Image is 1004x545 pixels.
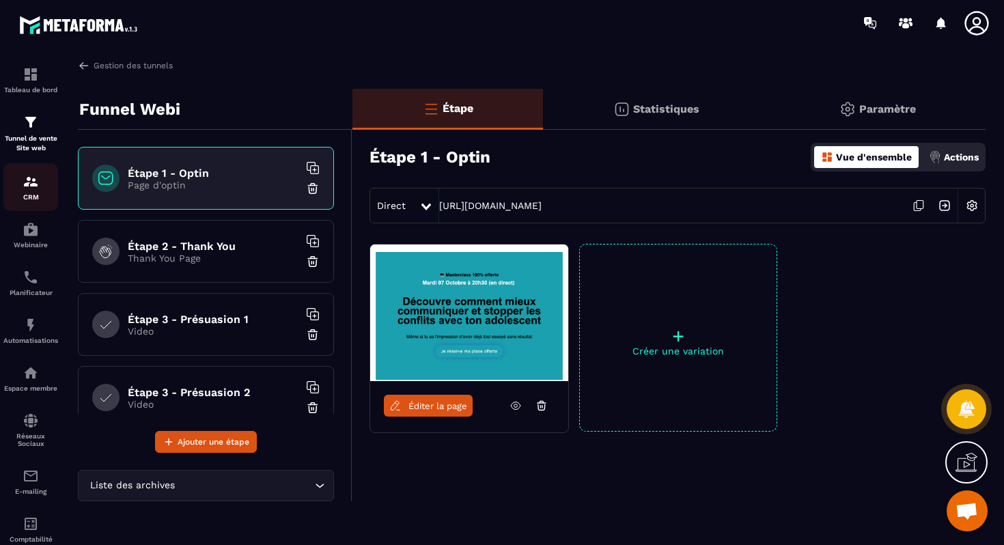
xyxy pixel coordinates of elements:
img: formation [23,173,39,190]
h6: Étape 2 - Thank You [128,240,298,253]
img: tab_keywords_by_traffic_grey.svg [155,79,166,90]
h3: Étape 1 - Optin [369,148,490,167]
a: social-networksocial-networkRéseaux Sociaux [3,402,58,458]
img: email [23,468,39,484]
img: dashboard-orange.40269519.svg [821,151,833,163]
span: Direct [377,200,406,211]
p: Actions [944,152,979,163]
div: Mots-clés [170,81,209,89]
input: Search for option [178,478,311,493]
p: Créer une variation [580,346,777,357]
p: CRM [3,193,58,201]
img: image [370,244,568,381]
p: Planificateur [3,289,58,296]
img: automations [23,365,39,381]
p: Vue d'ensemble [836,152,912,163]
p: Statistiques [633,102,699,115]
img: trash [306,182,320,195]
img: social-network [23,413,39,429]
a: Gestion des tunnels [78,59,173,72]
p: Page d'optin [128,180,298,191]
img: setting-gr.5f69749f.svg [839,101,856,117]
p: Video [128,399,298,410]
p: Comptabilité [3,535,58,543]
img: formation [23,66,39,83]
a: schedulerschedulerPlanificateur [3,259,58,307]
img: scheduler [23,269,39,285]
img: logo_orange.svg [22,22,33,33]
img: trash [306,401,320,415]
a: automationsautomationsWebinaire [3,211,58,259]
span: Ajouter une étape [178,435,249,449]
p: Espace membre [3,385,58,392]
p: Thank You Page [128,253,298,264]
img: logo [19,12,142,38]
img: arrow-next.bcc2205e.svg [932,193,958,219]
p: Réseaux Sociaux [3,432,58,447]
p: Automatisations [3,337,58,344]
span: Liste des archives [87,478,178,493]
div: Search for option [78,470,334,501]
p: + [580,326,777,346]
p: Funnel Webi [79,96,180,123]
p: Tableau de bord [3,86,58,94]
a: formationformationTableau de bord [3,56,58,104]
img: automations [23,317,39,333]
div: Domaine [70,81,105,89]
p: Étape [443,102,473,115]
img: accountant [23,516,39,532]
img: actions.d6e523a2.png [929,151,941,163]
a: [URL][DOMAIN_NAME] [439,200,542,211]
img: bars-o.4a397970.svg [423,100,439,117]
img: trash [306,328,320,341]
h6: Étape 3 - Présuasion 2 [128,386,298,399]
p: Paramètre [859,102,916,115]
a: automationsautomationsAutomatisations [3,307,58,354]
div: Ouvrir le chat [947,490,988,531]
img: stats.20deebd0.svg [613,101,630,117]
a: automationsautomationsEspace membre [3,354,58,402]
img: formation [23,114,39,130]
button: Ajouter une étape [155,431,257,453]
a: Éditer la page [384,395,473,417]
h6: Étape 3 - Présuasion 1 [128,313,298,326]
span: Éditer la page [408,401,467,411]
h6: Étape 1 - Optin [128,167,298,180]
a: formationformationCRM [3,163,58,211]
p: Webinaire [3,241,58,249]
div: v 4.0.25 [38,22,67,33]
a: emailemailE-mailing [3,458,58,505]
a: formationformationTunnel de vente Site web [3,104,58,163]
img: website_grey.svg [22,36,33,46]
img: arrow [78,59,90,72]
div: Domaine: [DOMAIN_NAME] [36,36,154,46]
p: E-mailing [3,488,58,495]
img: tab_domain_overview_orange.svg [55,79,66,90]
img: setting-w.858f3a88.svg [959,193,985,219]
p: Video [128,326,298,337]
img: trash [306,255,320,268]
p: Tunnel de vente Site web [3,134,58,153]
img: automations [23,221,39,238]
